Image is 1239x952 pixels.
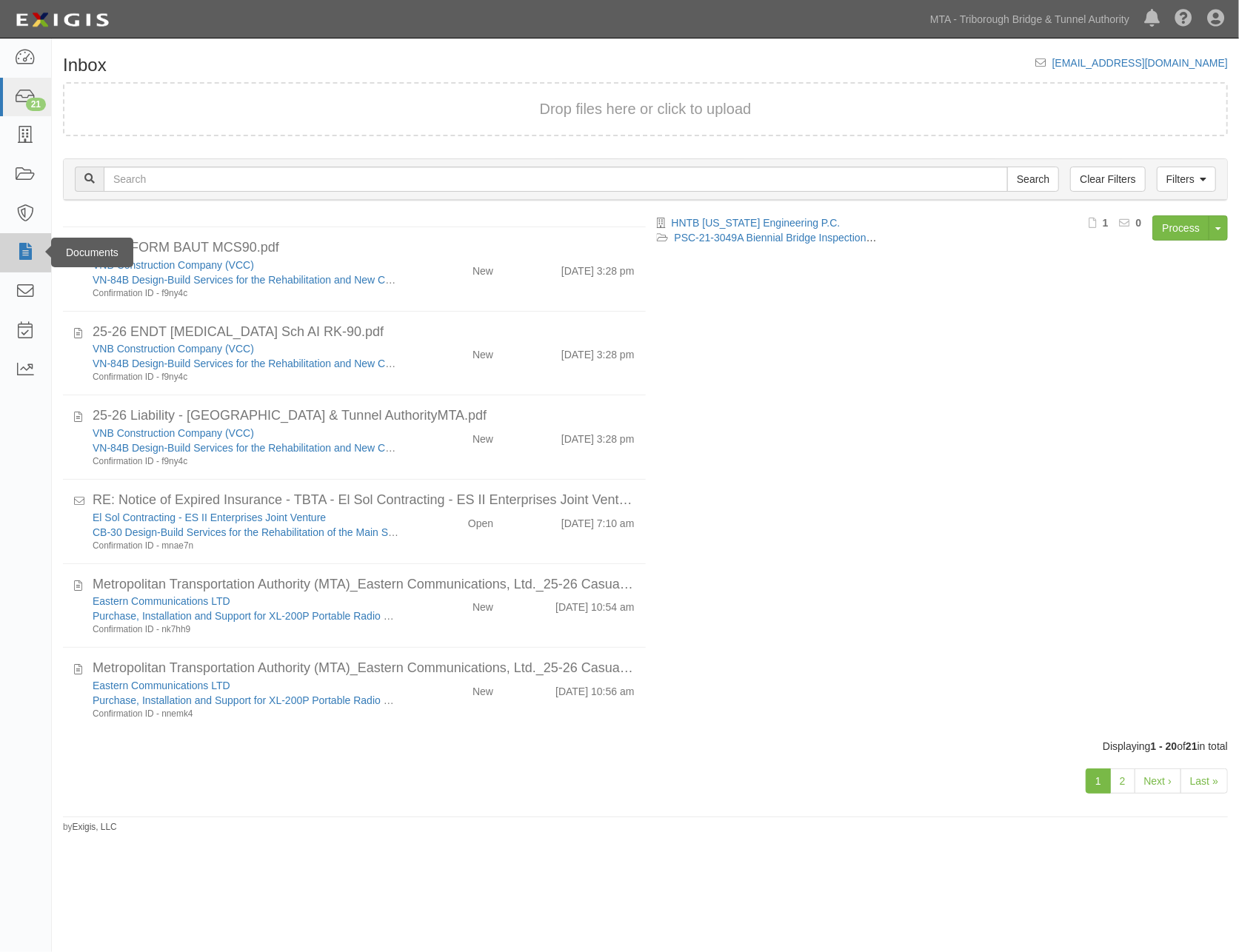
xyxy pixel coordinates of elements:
[93,623,399,636] div: Confirmation ID - nk7hh9
[63,56,107,75] h1: Inbox
[93,274,792,286] a: VN-84B Design-Build Services for the Rehabilitation and New Construction of [GEOGRAPHIC_DATA] Ver...
[1186,740,1198,752] b: 21
[1007,167,1059,192] input: Search
[93,694,486,706] a: Purchase, Installation and Support for XL-200P Portable Radio System (0000011138)
[93,680,230,691] a: Eastern Communications LTD
[1070,167,1145,192] a: Clear Filters
[93,343,254,355] a: VNB Construction Company (VCC)
[93,406,635,426] div: 25-26 Liability - Triborough Bridge & Tunnel AuthorityMTA.pdf
[472,341,493,362] div: New
[93,323,635,342] div: 25-26 ENDT GLIA Sch AI RK-90.pdf
[93,427,254,439] a: VNB Construction Company (VCC)
[1175,10,1192,28] i: Help Center - Complianz
[93,238,635,258] div: 25-26 FORM BAUT MCS90.pdf
[93,371,399,383] div: Confirmation ID - f9ny4c
[561,258,635,278] div: [DATE] 3:28 pm
[93,594,399,609] div: Eastern Communications LTD
[93,575,635,594] div: Metropolitan Transportation Authority (MTA)_Eastern Communications, Ltd._25-26 Casualty_10-15-202...
[93,455,399,468] div: Confirmation ID - f9ny4c
[93,272,399,287] div: VN-84B Design-Build Services for the Rehabilitation and New Construction of Brooklyn Verrazzano-N...
[104,167,1008,192] input: Search
[93,609,399,623] div: Purchase, Installation and Support for XL-200P Portable Radio System (0000011138)
[93,595,230,607] a: Eastern Communications LTD
[93,358,792,369] a: VN-84B Design-Build Services for the Rehabilitation and New Construction of [GEOGRAPHIC_DATA] Ver...
[1152,215,1209,241] a: Process
[93,693,399,708] div: Purchase, Installation and Support for XL-200P Portable Radio System (0000011138)
[93,526,952,538] a: CB-30 Design-Build Services for the Rehabilitation of the Main Spans (Spans 3 to 7) of the [GEOGR...
[923,4,1137,34] a: MTA - Triborough Bridge & Tunnel Authority
[1103,217,1109,229] b: 1
[1110,768,1135,794] a: 2
[555,594,634,614] div: [DATE] 10:54 am
[93,341,399,356] div: VNB Construction Company (VCC)
[1136,217,1142,229] b: 0
[93,442,792,454] a: VN-84B Design-Build Services for the Rehabilitation and New Construction of [GEOGRAPHIC_DATA] Ver...
[561,341,635,362] div: [DATE] 3:28 pm
[1086,768,1111,794] a: 1
[93,678,399,693] div: Eastern Communications LTD
[672,217,841,229] a: HNTB [US_STATE] Engineering P.C.
[1135,768,1181,794] a: Next ›
[51,238,133,267] div: Documents
[11,7,113,33] img: logo-5460c22ac91f19d4615b14bd174203de0afe785f0fc80cf4dbbc73dc1793850b.png
[93,659,635,678] div: Metropolitan Transportation Authority (MTA)_Eastern Communications, Ltd._25-26 Casualty_10-15-202...
[1180,768,1228,794] a: Last »
[1151,740,1178,752] b: 1 - 20
[93,440,399,455] div: VN-84B Design-Build Services for the Rehabilitation and New Construction of Brooklyn Verrazzano-N...
[93,258,399,272] div: VNB Construction Company (VCC)
[472,426,493,446] div: New
[93,708,399,720] div: Confirmation ID - nnemk4
[472,258,493,278] div: New
[93,287,399,300] div: Confirmation ID - f9ny4c
[93,610,486,622] a: Purchase, Installation and Support for XL-200P Portable Radio System (0000011138)
[73,822,117,832] a: Exigis, LLC
[52,739,1239,754] div: Displaying of in total
[1157,167,1216,192] a: Filters
[1052,57,1228,69] a: [EMAIL_ADDRESS][DOMAIN_NAME]
[93,259,254,271] a: VNB Construction Company (VCC)
[93,512,326,523] a: El Sol Contracting - ES II Enterprises Joint Venture
[93,540,399,552] div: Confirmation ID - mnae7n
[93,356,399,371] div: VN-84B Design-Build Services for the Rehabilitation and New Construction of Brooklyn Verrazzano-N...
[63,821,117,834] small: by
[93,491,635,510] div: RE: Notice of Expired Insurance - TBTA - El Sol Contracting - ES II Enterprises Joint Venture - C...
[472,678,493,699] div: New
[540,98,752,120] button: Drop files here or click to upload
[561,510,635,531] div: [DATE] 7:10 am
[468,510,493,531] div: Open
[555,678,634,699] div: [DATE] 10:56 am
[472,594,493,614] div: New
[93,426,399,440] div: VNB Construction Company (VCC)
[26,98,46,111] div: 21
[561,426,635,446] div: [DATE] 3:28 pm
